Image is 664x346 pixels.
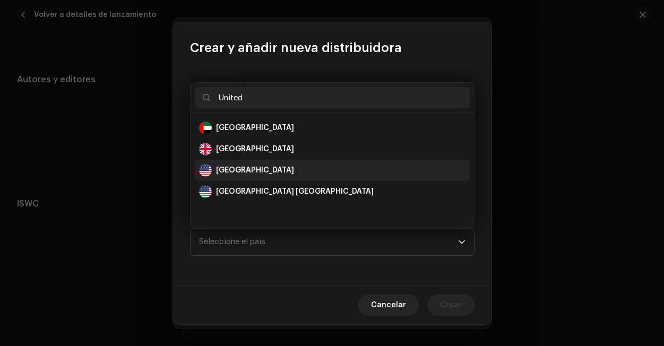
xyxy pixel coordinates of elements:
[195,181,470,202] li: United States Minor Outlying Islands
[195,139,470,160] li: United Kingdom
[216,144,294,154] div: [GEOGRAPHIC_DATA]
[216,186,374,197] div: [GEOGRAPHIC_DATA] [GEOGRAPHIC_DATA]
[190,39,402,56] span: Crear y añadir nueva distribuidora
[191,113,474,228] ul: Option List
[199,229,458,255] span: Seleccione el país
[458,229,465,255] div: dropdown trigger
[216,165,294,176] div: [GEOGRAPHIC_DATA]
[427,295,475,316] button: Crear
[195,117,470,139] li: United Arab Emirates
[371,295,406,316] span: Cancelar
[358,295,419,316] button: Cancelar
[199,238,265,246] span: Seleccione el país
[440,295,462,316] span: Crear
[195,160,470,181] li: United States
[216,123,294,133] div: [GEOGRAPHIC_DATA]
